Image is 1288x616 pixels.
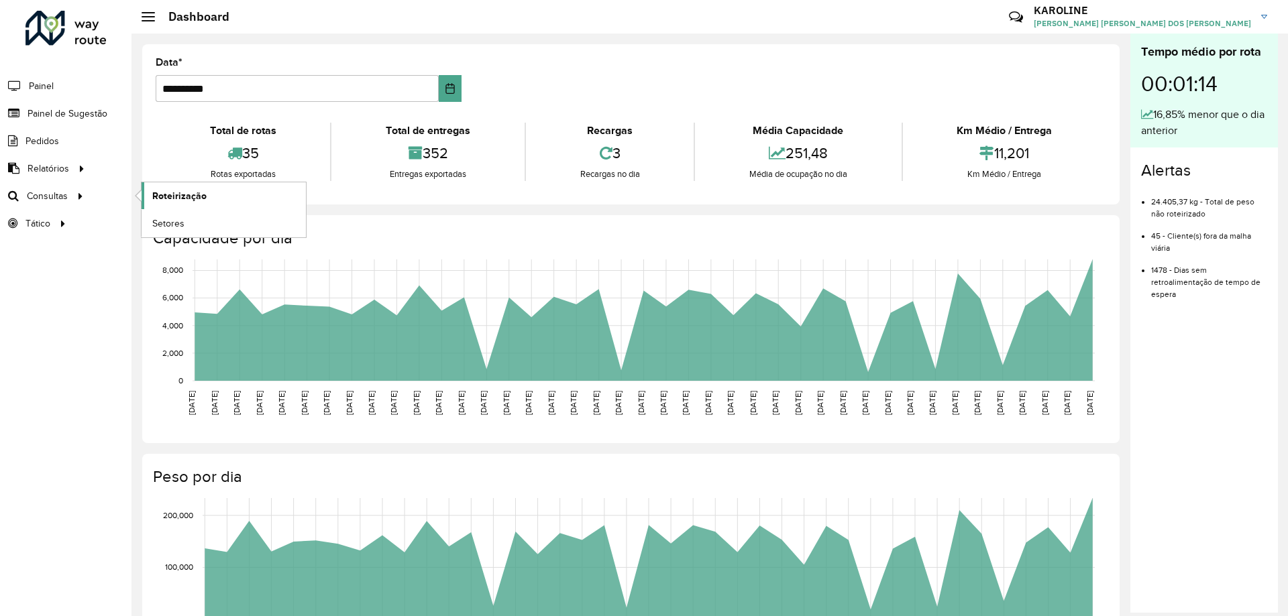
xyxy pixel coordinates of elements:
text: 4,000 [162,321,183,330]
span: Painel de Sugestão [28,107,107,121]
text: [DATE] [816,391,824,415]
div: 35 [159,139,327,168]
div: Km Médio / Entrega [906,168,1103,181]
text: [DATE] [1085,391,1094,415]
span: Pedidos [25,134,59,148]
div: 00:01:14 [1141,61,1267,107]
text: [DATE] [592,391,600,415]
div: 16,85% menor que o dia anterior [1141,107,1267,139]
text: 0 [178,376,183,385]
div: 352 [335,139,521,168]
text: [DATE] [726,391,735,415]
div: Km Médio / Entrega [906,123,1103,139]
text: [DATE] [457,391,466,415]
h4: Peso por dia [153,467,1106,487]
text: [DATE] [187,391,196,415]
text: [DATE] [277,391,286,415]
div: Entregas exportadas [335,168,521,181]
div: Total de entregas [335,123,521,139]
text: 8,000 [162,266,183,275]
h2: Dashboard [155,9,229,24]
text: [DATE] [637,391,645,415]
div: Rotas exportadas [159,168,327,181]
text: 6,000 [162,294,183,302]
text: [DATE] [367,391,376,415]
text: [DATE] [861,391,869,415]
text: [DATE] [771,391,780,415]
text: [DATE] [502,391,511,415]
li: 45 - Cliente(s) fora da malha viária [1151,220,1267,254]
h4: Alertas [1141,161,1267,180]
text: [DATE] [928,391,936,415]
text: [DATE] [210,391,219,415]
span: Relatórios [28,162,69,176]
text: [DATE] [794,391,802,415]
div: Média de ocupação no dia [698,168,898,181]
text: [DATE] [681,391,690,415]
h4: Capacidade por dia [153,229,1106,248]
span: Consultas [27,189,68,203]
text: [DATE] [659,391,667,415]
text: [DATE] [1018,391,1026,415]
span: [PERSON_NAME] [PERSON_NAME] DOS [PERSON_NAME] [1034,17,1251,29]
div: Total de rotas [159,123,327,139]
span: Setores [152,217,184,231]
a: Setores [142,210,306,237]
text: [DATE] [412,391,421,415]
text: [DATE] [1040,391,1049,415]
div: 3 [529,139,690,168]
text: [DATE] [996,391,1004,415]
text: [DATE] [973,391,981,415]
text: [DATE] [389,391,398,415]
div: 11,201 [906,139,1103,168]
text: [DATE] [883,391,892,415]
text: [DATE] [300,391,309,415]
a: Roteirização [142,182,306,209]
span: Roteirização [152,189,207,203]
text: [DATE] [906,391,914,415]
text: [DATE] [434,391,443,415]
div: Tempo médio por rota [1141,43,1267,61]
li: 24.405,37 kg - Total de peso não roteirizado [1151,186,1267,220]
div: Média Capacidade [698,123,898,139]
text: [DATE] [479,391,488,415]
div: Recargas no dia [529,168,690,181]
text: [DATE] [255,391,264,415]
text: [DATE] [749,391,757,415]
text: [DATE] [345,391,354,415]
a: Contato Rápido [1002,3,1030,32]
text: [DATE] [524,391,533,415]
text: 2,000 [162,349,183,357]
li: 1478 - Dias sem retroalimentação de tempo de espera [1151,254,1267,300]
text: [DATE] [951,391,959,415]
text: [DATE] [614,391,623,415]
span: Tático [25,217,50,231]
text: [DATE] [232,391,241,415]
text: 200,000 [163,511,193,519]
label: Data [156,54,182,70]
text: [DATE] [1063,391,1071,415]
span: Painel [29,79,54,93]
text: [DATE] [839,391,847,415]
div: 251,48 [698,139,898,168]
text: [DATE] [322,391,331,415]
button: Choose Date [439,75,462,102]
h3: KAROLINE [1034,4,1251,17]
text: [DATE] [569,391,578,415]
text: [DATE] [547,391,555,415]
text: [DATE] [704,391,712,415]
div: Recargas [529,123,690,139]
text: 100,000 [165,563,193,572]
